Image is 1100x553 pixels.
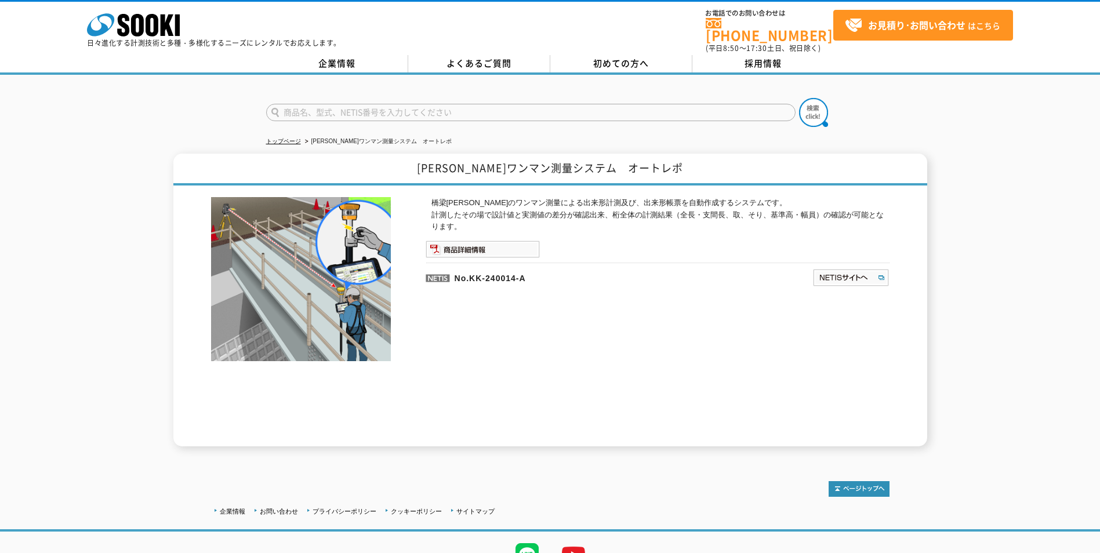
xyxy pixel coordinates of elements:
[266,104,796,121] input: 商品名、型式、NETIS番号を入力してください
[87,39,341,46] p: 日々進化する計測技術と多種・多様化するニーズにレンタルでお応えします。
[550,55,692,72] a: 初めての方へ
[313,508,376,515] a: プライバシーポリシー
[812,268,890,287] img: NETISサイトへ
[266,55,408,72] a: 企業情報
[746,43,767,53] span: 17:30
[426,241,540,258] img: 商品詳細情報システム
[211,197,391,361] img: 上部工ワンマン測量システム オートレポ
[303,136,452,148] li: [PERSON_NAME]ワンマン測量システム オートレポ
[266,138,301,144] a: トップページ
[845,17,1000,34] span: はこちら
[408,55,550,72] a: よくあるご質問
[426,263,700,290] p: No.KK-240014-A
[706,18,833,42] a: [PHONE_NUMBER]
[799,98,828,127] img: btn_search.png
[220,508,245,515] a: 企業情報
[593,57,649,70] span: 初めての方へ
[391,508,442,515] a: クッキーポリシー
[833,10,1013,41] a: お見積り･お問い合わせはこちら
[868,18,965,32] strong: お見積り･お問い合わせ
[456,508,495,515] a: サイトマップ
[260,508,298,515] a: お問い合わせ
[431,197,890,233] p: 橋梁[PERSON_NAME]のワンマン測量による出来形計測及び、出来形帳票を自動作成するシステムです。 計測したその場で設計値と実測値の差分が確認出来、桁全体の計測結果（全長・支間長、取、そり...
[692,55,834,72] a: 採用情報
[706,10,833,17] span: お電話でのお問い合わせは
[723,43,739,53] span: 8:50
[706,43,821,53] span: (平日 ～ 土日、祝日除く)
[426,247,540,256] a: 商品詳細情報システム
[173,154,927,185] h1: [PERSON_NAME]ワンマン測量システム オートレポ
[829,481,890,497] img: トップページへ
